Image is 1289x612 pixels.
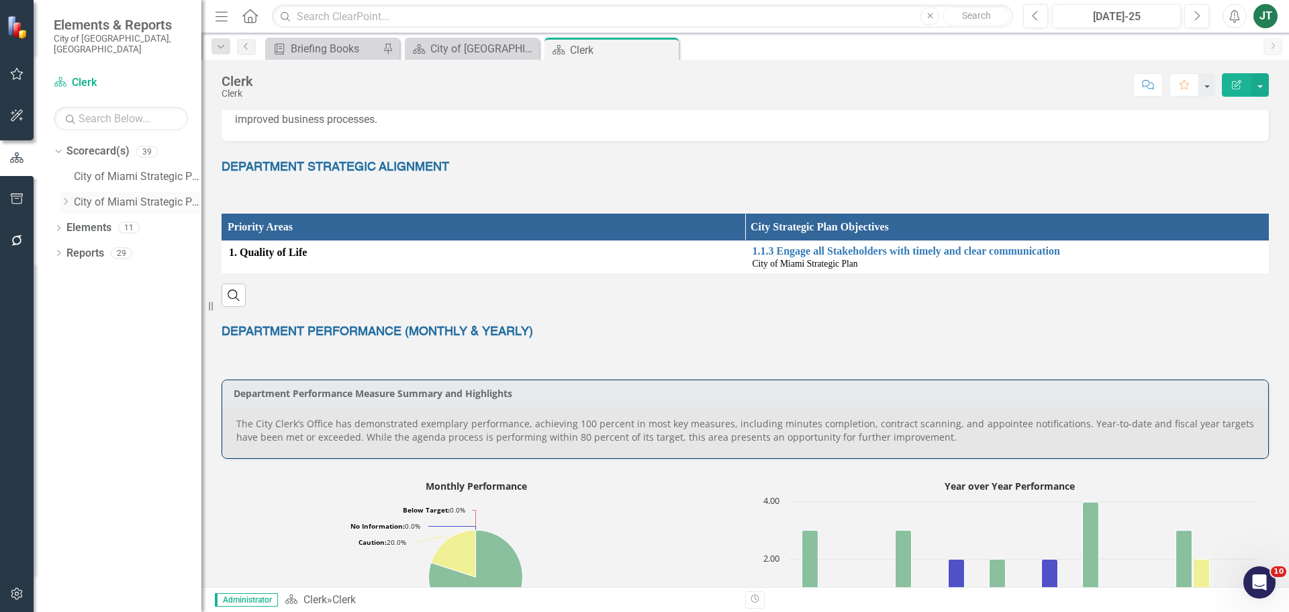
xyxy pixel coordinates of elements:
[426,480,527,492] text: Monthly Performance
[215,593,278,607] span: Administrator
[962,10,991,21] span: Search
[403,505,465,515] text: 0.0%
[303,593,327,606] a: Clerk
[66,144,130,159] a: Scorecard(s)
[408,40,536,57] a: City of [GEOGRAPHIC_DATA]
[235,97,1255,128] div: To capture and archive public records accurately while making them available to the public as qui...
[236,417,1254,444] p: The City Clerk’s Office has demonstrated exemplary performance, achieving 100 percent in most key...
[74,195,201,210] a: City of Miami Strategic Plan (NEW)
[943,7,1010,26] button: Search
[1243,566,1276,599] iframe: Intercom live chat
[54,17,188,33] span: Elements & Reports
[66,220,111,236] a: Elements
[222,241,746,273] td: Double-Click to Edit
[403,505,450,515] tspan: Below Target:
[222,326,533,338] strong: DEPARTMENT PERFORMANCE (MONTHLY & YEARLY)
[359,537,387,547] tspan: Caution:
[234,388,1261,398] h3: Department Performance Measure Summary and Highlights
[291,40,379,57] div: Briefing Books
[753,259,858,269] span: City of Miami Strategic Plan
[1052,4,1181,28] button: [DATE]-25
[763,552,779,564] text: 2.00
[359,537,406,547] text: 20.0%
[222,161,449,173] span: DEPARTMENT STRATEGIC ALIGNMENT
[118,222,140,234] div: 11
[222,89,253,99] div: Clerk
[332,593,356,606] div: Clerk
[753,245,1262,257] a: 1.1.3 Engage all Stakeholders with timely and clear communication
[269,40,379,57] a: Briefing Books
[1271,566,1286,577] span: 10
[350,521,405,531] tspan: No Information:
[272,5,1013,28] input: Search ClearPoint...
[111,247,132,259] div: 29
[350,521,420,531] text: 0.0%
[285,593,735,608] div: »
[229,245,738,261] span: 1. Quality of Life
[763,494,779,507] text: 4.00
[7,15,30,39] img: ClearPoint Strategy
[430,40,536,57] div: City of [GEOGRAPHIC_DATA]
[74,169,201,185] a: City of Miami Strategic Plan
[54,33,188,55] small: City of [GEOGRAPHIC_DATA], [GEOGRAPHIC_DATA]
[54,107,188,130] input: Search Below...
[66,246,104,261] a: Reports
[222,74,253,89] div: Clerk
[945,480,1075,492] text: Year over Year Performance
[136,146,158,157] div: 39
[570,42,675,58] div: Clerk
[1057,9,1176,25] div: [DATE]-25
[745,241,1269,273] td: Double-Click to Edit Right Click for Context Menu
[54,75,188,91] a: Clerk
[1253,4,1278,28] button: JT
[432,530,476,577] path: Caution, 1.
